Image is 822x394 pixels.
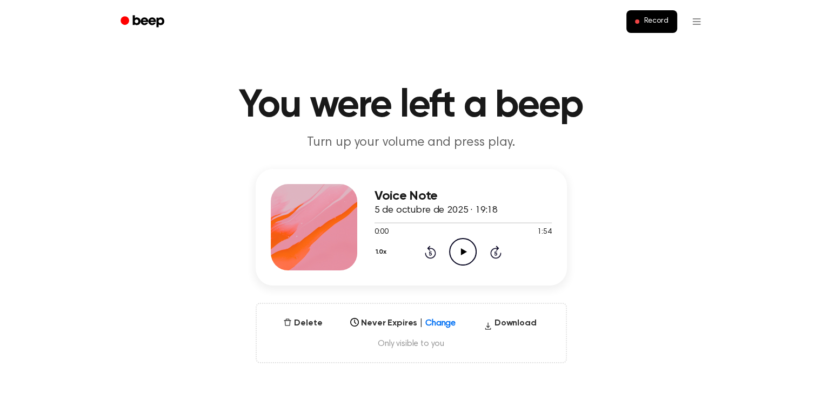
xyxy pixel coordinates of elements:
span: 0:00 [375,227,389,238]
button: Delete [279,317,326,330]
a: Beep [113,11,174,32]
button: 1.0x [375,243,391,261]
span: Only visible to you [270,338,553,349]
button: Download [479,317,541,334]
button: Record [626,10,677,33]
span: Record [644,17,668,26]
span: 5 de octubre de 2025 · 19:18 [375,206,498,215]
h1: You were left a beep [135,86,688,125]
h3: Voice Note [375,189,552,203]
p: Turn up your volume and press play. [204,134,619,152]
span: 1:54 [537,227,551,238]
button: Open menu [684,9,710,35]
